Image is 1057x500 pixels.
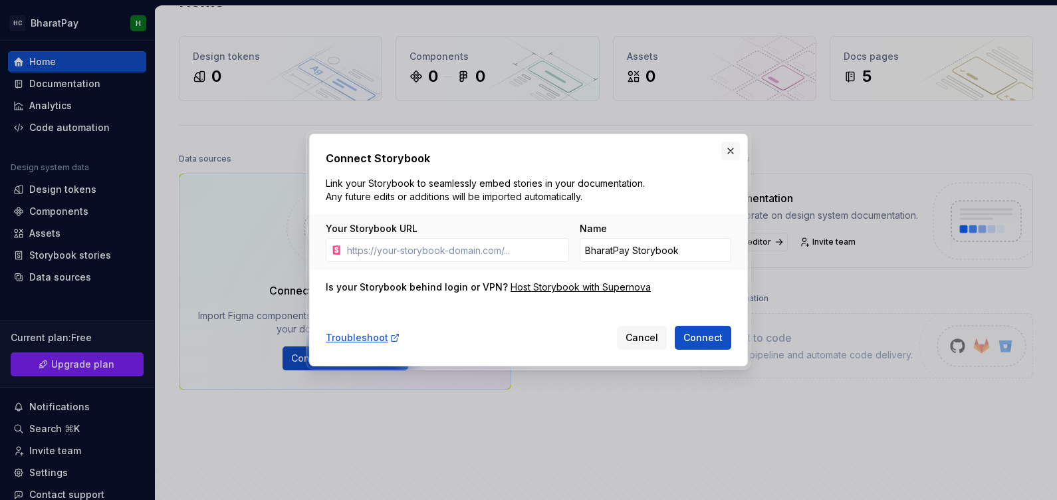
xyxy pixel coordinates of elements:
[617,326,667,350] button: Cancel
[683,331,723,344] span: Connect
[326,331,400,344] a: Troubleshoot
[580,222,607,235] label: Name
[580,238,731,262] input: Custom Storybook Name
[326,222,417,235] label: Your Storybook URL
[326,177,650,203] p: Link your Storybook to seamlessly embed stories in your documentation. Any future edits or additi...
[326,150,731,166] h2: Connect Storybook
[326,281,508,294] div: Is your Storybook behind login or VPN?
[511,281,651,294] a: Host Storybook with Supernova
[626,331,658,344] span: Cancel
[342,238,569,262] input: https://your-storybook-domain.com/...
[675,326,731,350] button: Connect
